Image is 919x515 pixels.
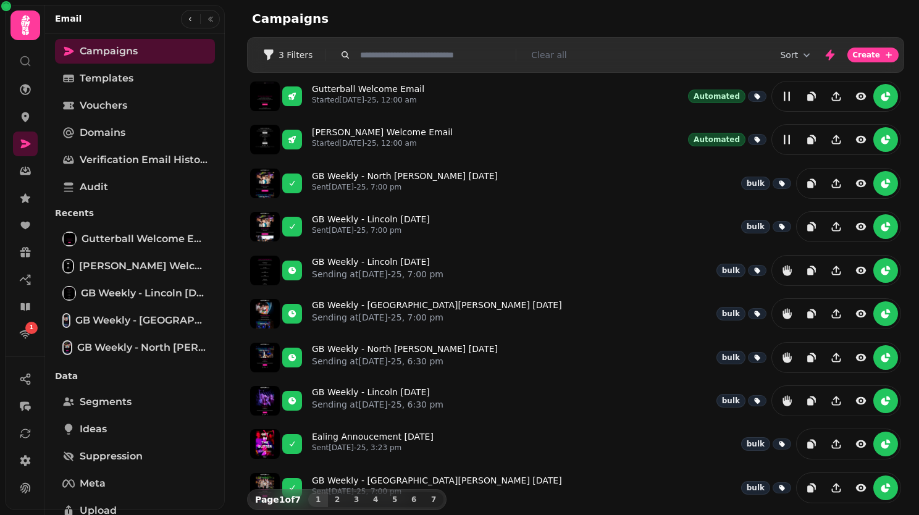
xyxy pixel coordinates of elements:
[312,256,443,285] a: GB Weekly - Lincoln [DATE]Sending at[DATE]-25, 7:00 pm
[799,127,824,152] button: duplicate
[313,496,323,503] span: 1
[55,93,215,118] a: Vouchers
[873,127,898,152] button: reports
[312,299,562,329] a: GB Weekly - [GEOGRAPHIC_DATA][PERSON_NAME] [DATE]Sending at[DATE]-25, 7:00 pm
[774,301,799,326] button: reports
[55,227,215,251] a: Gutterball Welcome EmailGutterball Welcome Email
[30,324,33,332] span: 1
[824,258,849,283] button: Share campaign preview
[799,214,824,239] button: duplicate
[824,171,849,196] button: Share campaign preview
[312,83,424,110] a: Gutterball Welcome EmailStarted[DATE]-25, 12:00 am
[799,388,824,413] button: duplicate
[80,98,127,113] span: Vouchers
[774,127,799,152] button: edit
[716,264,745,277] div: bulk
[80,449,143,464] span: Suppression
[873,84,898,109] button: reports
[55,417,215,442] a: Ideas
[55,12,82,25] h2: Email
[82,232,208,246] span: Gutterball Welcome Email
[799,301,824,326] button: duplicate
[849,475,873,500] button: view
[80,71,133,86] span: Templates
[80,395,132,409] span: Segments
[55,390,215,414] a: Segments
[774,388,799,413] button: reports
[312,182,498,192] p: Sent [DATE]-25, 7:00 pm
[371,496,380,503] span: 4
[824,84,849,109] button: Share campaign preview
[312,225,430,235] p: Sent [DATE]-25, 7:00 pm
[849,84,873,109] button: view
[847,48,899,62] button: Create
[250,212,280,241] img: aHR0cHM6Ly9zdGFtcGVkZS1zZXJ2aWNlLXByb2QtdGVtcGxhdGUtcHJldmlld3MuczMuZXUtd2VzdC0xLmFtYXpvbmF3cy5jb...
[312,443,434,453] p: Sent [DATE]-25, 3:23 pm
[824,388,849,413] button: Share campaign preview
[873,171,898,196] button: reports
[741,177,770,190] div: bulk
[250,125,280,154] img: aHR0cHM6Ly9zdGFtcGVkZS1zZXJ2aWNlLXByb2QtdGVtcGxhdGUtcHJldmlld3MuczMuZXUtd2VzdC0xLmFtYXpvbmF3cy5jb...
[312,398,443,411] p: Sending at [DATE]-25, 6:30 pm
[312,474,562,501] a: GB Weekly - [GEOGRAPHIC_DATA][PERSON_NAME] [DATE]Sent[DATE]-25, 7:00 pm
[312,268,443,280] p: Sending at [DATE]-25, 7:00 pm
[252,10,489,27] h2: Campaigns
[366,492,385,507] button: 4
[64,260,73,272] img: LINCOLN Welcome Email
[250,386,280,416] img: aHR0cHM6Ly9zdGFtcGVkZS1zZXJ2aWNlLXByb2QtdGVtcGxhdGUtcHJldmlld3MuczMuZXUtd2VzdC0xLmFtYXpvbmF3cy5jb...
[55,365,215,387] p: Data
[327,492,347,507] button: 2
[799,171,824,196] button: duplicate
[250,169,280,198] img: aHR0cHM6Ly9zdGFtcGVkZS1zZXJ2aWNlLXByb2QtdGVtcGxhdGUtcHJldmlld3MuczMuZXUtd2VzdC0xLmFtYXpvbmF3cy5jb...
[55,281,215,306] a: GB Weekly - Lincoln 2nd SeptemberGB Weekly - Lincoln [DATE]
[849,345,873,370] button: view
[390,496,400,503] span: 5
[824,214,849,239] button: Share campaign preview
[308,492,443,507] nav: Pagination
[312,138,453,148] p: Started [DATE]-25, 12:00 am
[849,214,873,239] button: view
[64,233,75,245] img: Gutterball Welcome Email
[55,308,215,333] a: GB Weekly - North Shields 2nd SeptemberGB Weekly - [GEOGRAPHIC_DATA][PERSON_NAME] [DATE]
[64,287,75,299] img: GB Weekly - Lincoln 2nd September
[741,220,770,233] div: bulk
[80,125,125,140] span: Domains
[312,170,498,197] a: GB Weekly - North [PERSON_NAME] [DATE]Sent[DATE]-25, 7:00 pm
[873,258,898,283] button: reports
[424,492,443,507] button: 7
[688,90,745,103] div: Automated
[774,345,799,370] button: reports
[80,422,107,437] span: Ideas
[873,214,898,239] button: reports
[250,256,280,285] img: aHR0cHM6Ly9zdGFtcGVkZS1zZXJ2aWNlLXByb2QtdGVtcGxhdGUtcHJldmlld3MuczMuZXUtd2VzdC0xLmFtYXpvbmF3cy5jb...
[250,493,306,506] p: Page 1 of 7
[55,175,215,199] a: Audit
[741,437,770,451] div: bulk
[774,84,799,109] button: edit
[409,496,419,503] span: 6
[13,322,38,346] a: 1
[688,133,745,146] div: Automated
[849,388,873,413] button: view
[824,432,849,456] button: Share campaign preview
[799,84,824,109] button: duplicate
[774,258,799,283] button: reports
[312,126,453,153] a: [PERSON_NAME] Welcome EmailStarted[DATE]-25, 12:00 am
[312,386,443,416] a: GB Weekly - Lincoln [DATE]Sending at[DATE]-25, 6:30 pm
[849,432,873,456] button: view
[253,45,322,65] button: 3 Filters
[79,259,208,274] span: [PERSON_NAME] Welcome Email
[873,345,898,370] button: reports
[824,301,849,326] button: Share campaign preview
[849,301,873,326] button: view
[55,471,215,496] a: Meta
[80,153,208,167] span: Verification email history
[55,444,215,469] a: Suppression
[873,475,898,500] button: reports
[824,345,849,370] button: Share campaign preview
[312,487,562,496] p: Sent [DATE]-25, 7:00 pm
[780,49,813,61] button: Sort
[250,473,280,503] img: aHR0cHM6Ly9zdGFtcGVkZS1zZXJ2aWNlLXByb2QtdGVtcGxhdGUtcHJldmlld3MuczMuZXUtd2VzdC0xLmFtYXpvbmF3cy5jb...
[64,314,69,327] img: GB Weekly - North Shields 2nd September
[64,341,71,354] img: GB Weekly - North Shields 26th August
